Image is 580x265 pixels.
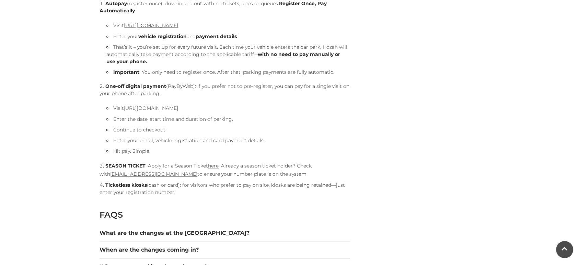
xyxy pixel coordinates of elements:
[100,229,350,237] button: What are the changes at the [GEOGRAPHIC_DATA]?
[110,171,197,177] a: [EMAIL_ADDRESS][DOMAIN_NAME]
[100,246,350,254] button: When are the changes coming in?
[124,22,178,28] a: [URL][DOMAIN_NAME]
[113,69,139,75] strong: Important
[105,182,147,188] strong: Ticketless kiosks
[100,83,350,155] li: (PayByWeb): if you prefer not to pre-register, you can pay for a single visit on your phone after...
[106,21,350,30] li: Visit
[105,163,146,169] strong: SEASON TICKET
[100,182,350,196] li: (cash or card): for visitors who prefer to pay on site, kiosks are being retained—just enter your...
[106,126,350,134] li: Continue to checkout.
[196,33,237,39] strong: payment details
[106,33,350,40] li: Enter your and
[124,105,178,111] a: [URL][DOMAIN_NAME]
[106,44,350,65] li: That’s it – you’re set up for every future visit. Each time your vehicle enters the car park, Hoz...
[138,33,187,39] strong: vehicle registration
[106,104,350,112] li: Visit
[106,69,350,76] li: : You only need to register once. After that, parking payments are fully automatic.
[208,163,219,169] a: here
[100,162,350,178] li: : Apply for a Season Ticket . Already a season ticket holder? Check with to ensure your number pl...
[106,137,350,144] li: Enter your email, vehicle registration and card payment details.
[105,0,127,7] strong: Autopay
[100,210,350,220] h2: FAQS
[105,83,166,89] strong: One-off digital payment
[106,116,350,123] li: Enter the date, start time and duration of parking.
[106,148,350,155] li: Hit pay. Simple.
